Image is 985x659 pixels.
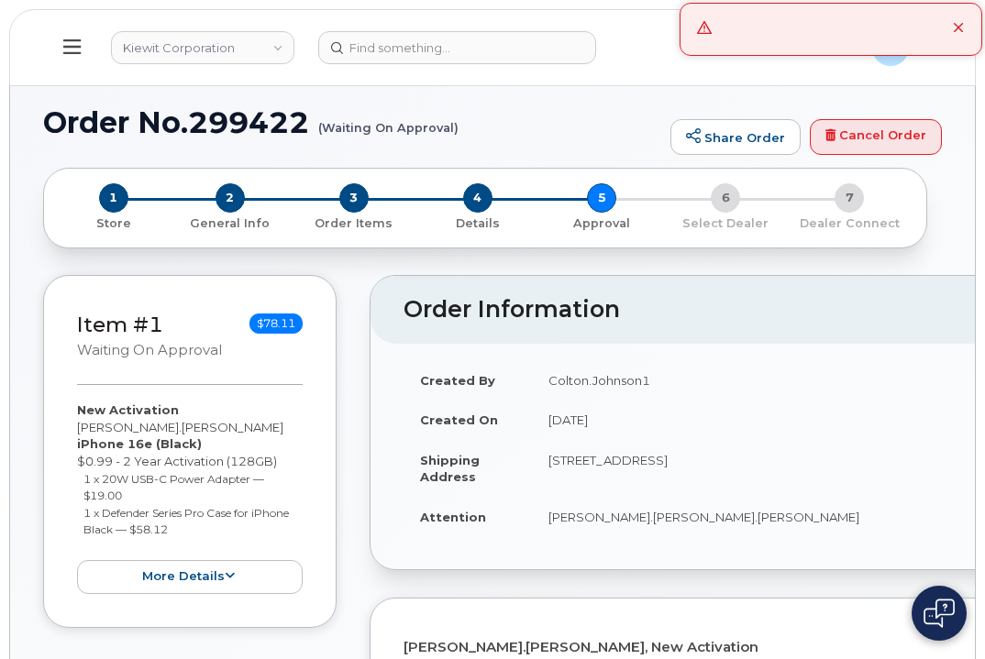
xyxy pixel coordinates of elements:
[423,215,532,232] p: Details
[43,106,661,138] h1: Order No.299422
[77,560,303,594] button: more details
[83,506,289,537] small: 1 x Defender Series Pro Case for iPhone Black — $58.12
[168,213,292,232] a: 2 General Info
[59,213,168,232] a: 1 Store
[66,215,160,232] p: Store
[420,453,480,485] strong: Shipping Address
[810,119,942,156] a: Cancel Order
[175,215,284,232] p: General Info
[83,472,264,503] small: 1 x 20W USB-C Power Adapter — $19.00
[99,183,128,213] span: 1
[420,510,486,524] strong: Attention
[77,401,303,593] div: [PERSON_NAME].[PERSON_NAME] $0.99 - 2 Year Activation (128GB)
[77,436,202,451] strong: iPhone 16e (Black)
[463,183,492,213] span: 4
[77,342,222,358] small: Waiting On Approval
[670,119,801,156] a: Share Order
[292,213,415,232] a: 3 Order Items
[318,106,459,135] small: (Waiting On Approval)
[77,402,179,417] strong: New Activation
[299,215,408,232] p: Order Items
[249,313,303,334] span: $78.11
[339,183,369,213] span: 3
[924,599,955,628] img: Open chat
[77,312,163,337] a: Item #1
[420,412,498,427] strong: Created On
[415,213,539,232] a: 4 Details
[420,373,495,388] strong: Created By
[216,183,245,213] span: 2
